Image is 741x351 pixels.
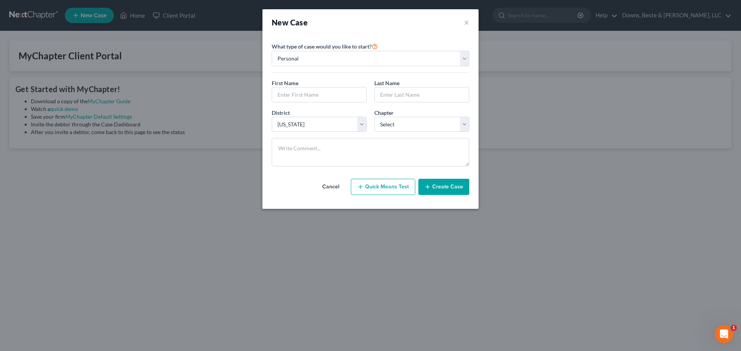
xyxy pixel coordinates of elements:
[374,80,399,86] span: Last Name
[351,179,415,195] button: Quick Means Test
[272,80,298,86] span: First Name
[715,325,733,343] iframe: Intercom live chat
[314,179,348,195] button: Cancel
[464,17,469,28] button: ×
[272,87,366,102] input: Enter First Name
[375,87,469,102] input: Enter Last Name
[418,179,469,195] button: Create Case
[272,109,290,116] span: District
[272,18,308,27] strong: New Case
[731,325,737,331] span: 1
[272,42,378,51] label: What type of case would you like to start?
[374,109,394,116] span: Chapter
